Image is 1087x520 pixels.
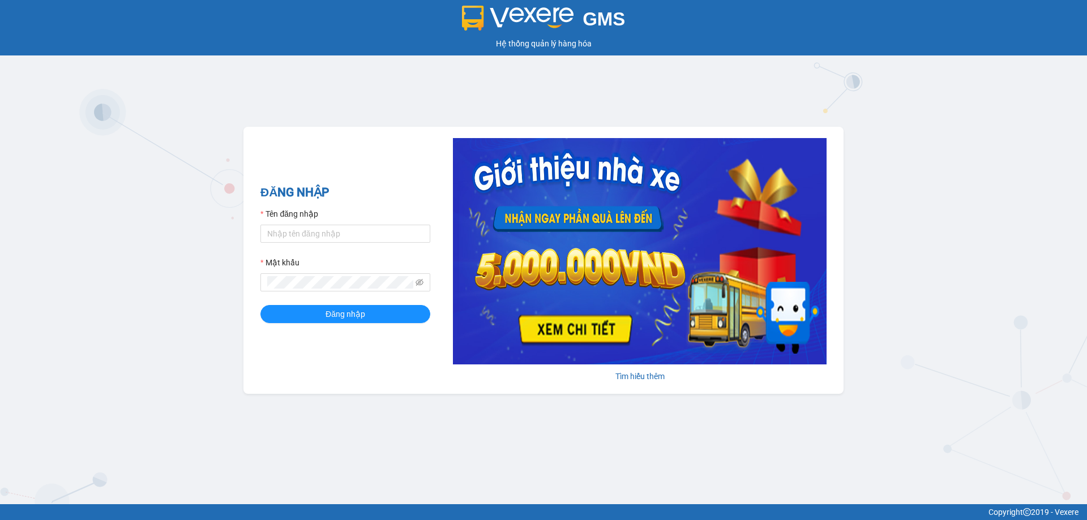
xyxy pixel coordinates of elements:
input: Tên đăng nhập [260,225,430,243]
label: Mật khẩu [260,256,299,269]
input: Mật khẩu [267,276,413,289]
img: banner-0 [453,138,827,364]
a: GMS [462,17,626,26]
button: Đăng nhập [260,305,430,323]
div: Tìm hiểu thêm [453,370,827,383]
span: Đăng nhập [326,308,365,320]
h2: ĐĂNG NHẬP [260,183,430,202]
img: logo 2 [462,6,574,31]
span: copyright [1023,508,1031,516]
label: Tên đăng nhập [260,208,318,220]
div: Copyright 2019 - Vexere [8,506,1079,518]
div: Hệ thống quản lý hàng hóa [3,37,1084,50]
span: eye-invisible [416,278,423,286]
span: GMS [583,8,625,29]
